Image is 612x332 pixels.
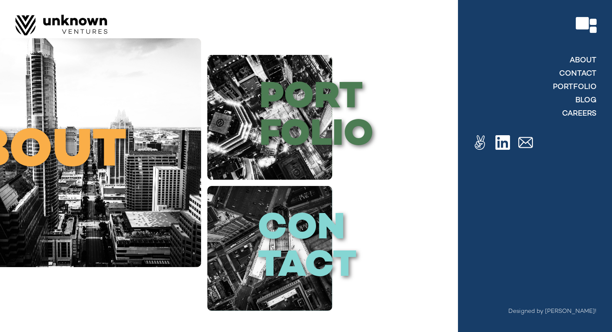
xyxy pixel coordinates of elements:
[473,135,487,150] img: Image of the AngelList logo
[570,56,597,66] a: About
[562,109,597,119] a: Careers
[495,135,510,150] img: Image of a Linkedin logo
[559,69,597,79] a: contact
[508,307,597,316] a: Designed by [PERSON_NAME]!
[15,15,107,35] img: Image of Unknown Ventures Logo.
[553,82,597,92] a: Portfolio
[575,96,597,106] a: blog
[518,135,533,150] img: Image of a white email logo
